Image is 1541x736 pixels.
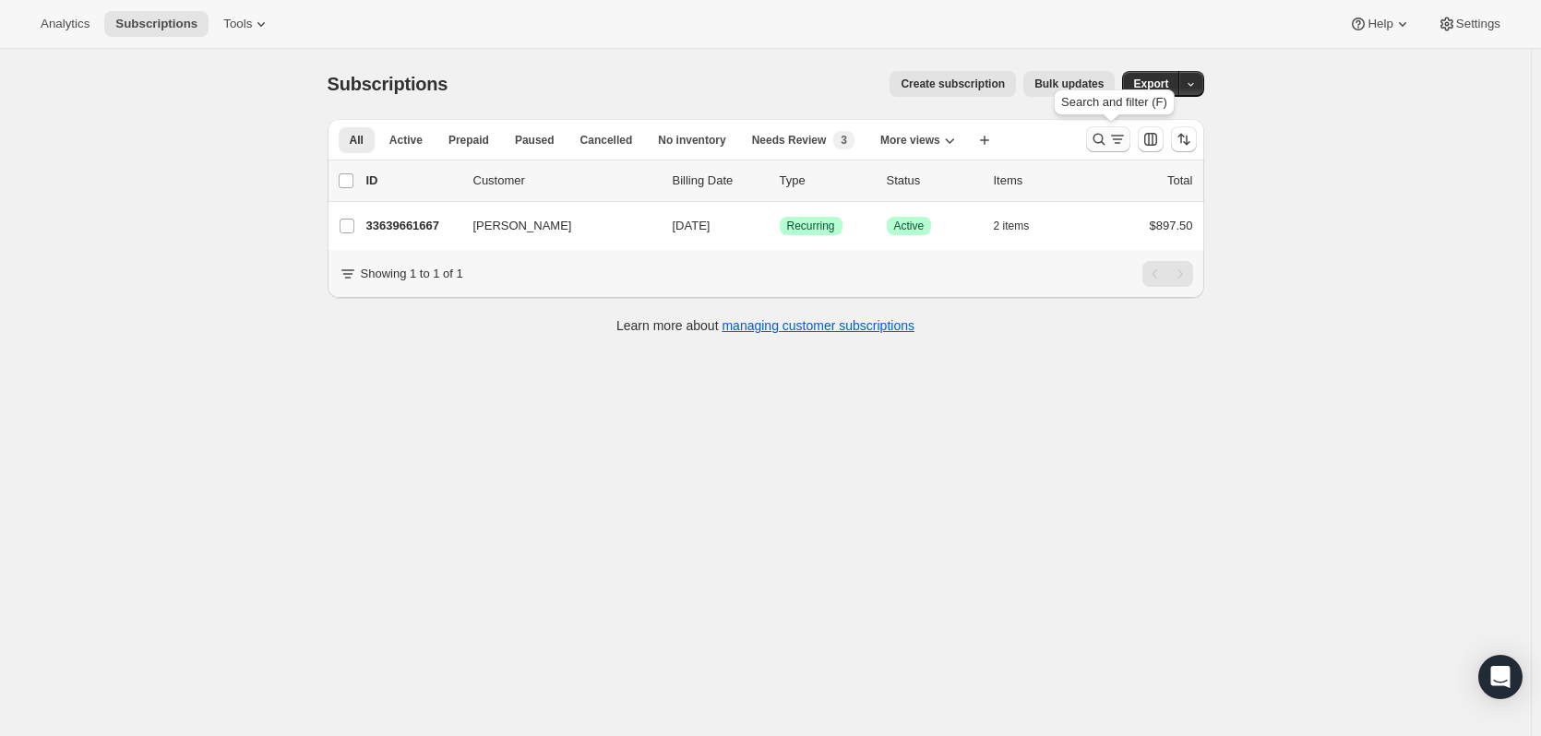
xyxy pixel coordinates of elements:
p: ID [366,172,459,190]
span: Analytics [41,17,90,31]
button: Help [1338,11,1422,37]
button: Tools [212,11,281,37]
button: Search and filter results [1086,126,1130,152]
span: All [350,133,364,148]
span: Needs Review [752,133,827,148]
button: Create subscription [890,71,1016,97]
button: Analytics [30,11,101,37]
span: [PERSON_NAME] [473,217,572,235]
span: Help [1368,17,1392,31]
span: [DATE] [673,219,711,232]
span: Settings [1456,17,1500,31]
button: 2 items [994,213,1050,239]
div: IDCustomerBilling DateTypeStatusItemsTotal [366,172,1193,190]
span: Prepaid [448,133,489,148]
span: Paused [515,133,555,148]
span: Active [389,133,423,148]
nav: Pagination [1142,261,1193,287]
button: Subscriptions [104,11,209,37]
p: Learn more about [616,316,914,335]
div: Open Intercom Messenger [1478,655,1523,699]
span: 2 items [994,219,1030,233]
button: Settings [1427,11,1511,37]
span: 3 [841,133,847,148]
span: Tools [223,17,252,31]
span: More views [880,133,940,148]
div: 33639661667[PERSON_NAME][DATE]SuccessRecurringSuccessActive2 items$897.50 [366,213,1193,239]
span: Cancelled [580,133,633,148]
span: Create subscription [901,77,1005,91]
span: Bulk updates [1034,77,1104,91]
span: Active [894,219,925,233]
button: Customize table column order and visibility [1138,126,1164,152]
span: Subscriptions [115,17,197,31]
p: Status [887,172,979,190]
button: Sort the results [1171,126,1197,152]
button: Bulk updates [1023,71,1115,97]
button: Create new view [970,127,999,153]
button: [PERSON_NAME] [462,211,647,241]
span: Subscriptions [328,74,448,94]
a: managing customer subscriptions [722,318,914,333]
span: No inventory [658,133,725,148]
button: Export [1122,71,1179,97]
div: Type [780,172,872,190]
div: Items [994,172,1086,190]
span: Export [1133,77,1168,91]
p: Showing 1 to 1 of 1 [361,265,463,283]
button: More views [869,127,966,153]
span: $897.50 [1150,219,1193,232]
p: Customer [473,172,658,190]
p: Total [1167,172,1192,190]
span: Recurring [787,219,835,233]
p: 33639661667 [366,217,459,235]
p: Billing Date [673,172,765,190]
